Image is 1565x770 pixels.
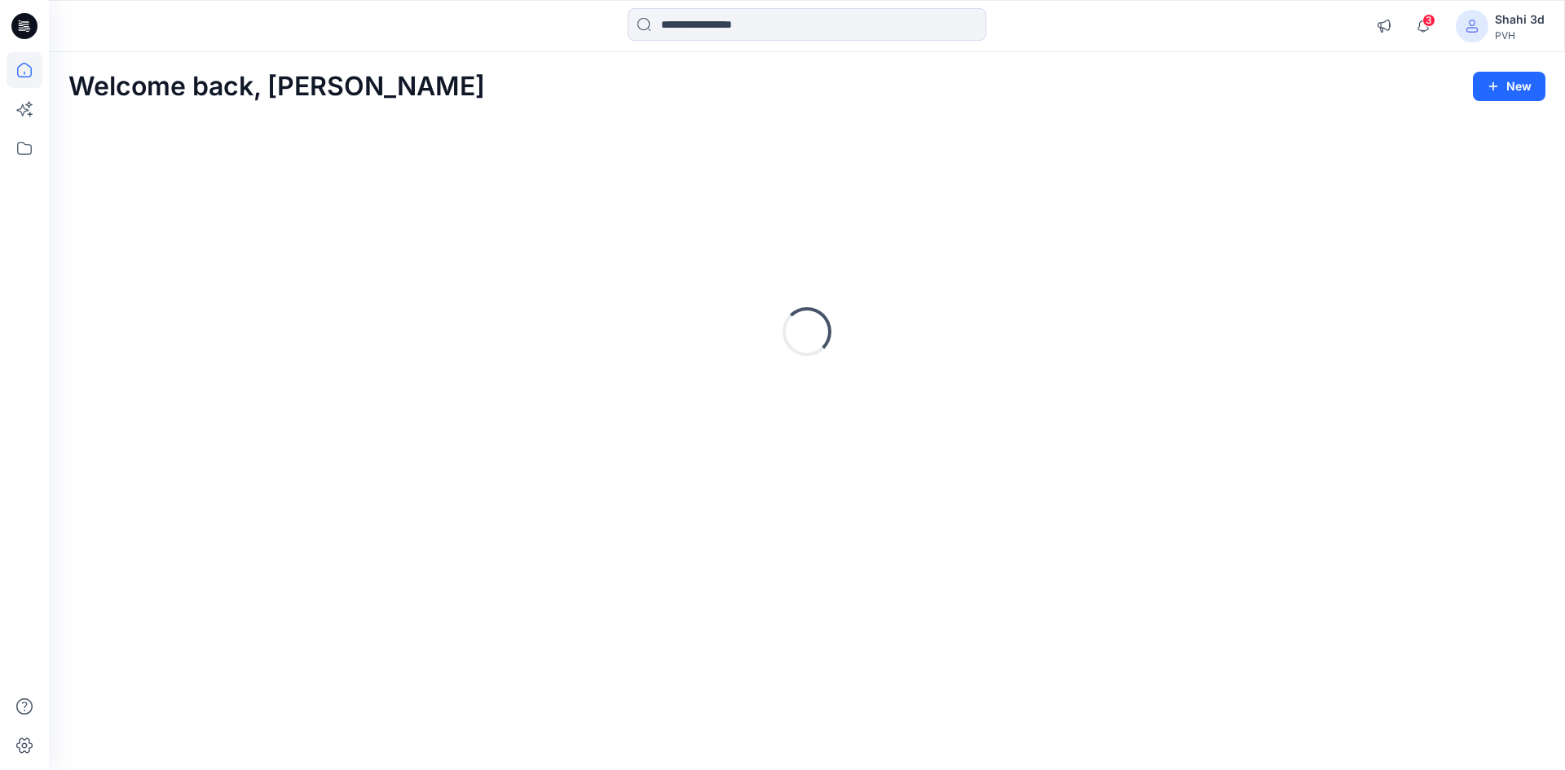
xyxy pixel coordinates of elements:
[68,72,485,102] h2: Welcome back, [PERSON_NAME]
[1466,20,1479,33] svg: avatar
[1473,72,1545,101] button: New
[1495,29,1545,42] div: PVH
[1422,14,1435,27] span: 3
[1495,10,1545,29] div: Shahi 3d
